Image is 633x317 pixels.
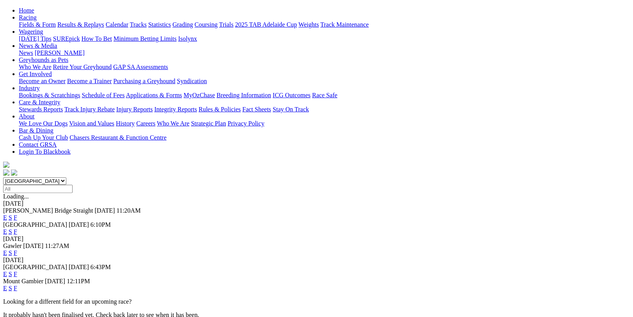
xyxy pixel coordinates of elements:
div: Greyhounds as Pets [19,64,630,71]
a: Minimum Betting Limits [113,35,177,42]
a: 2025 TAB Adelaide Cup [235,21,297,28]
a: ICG Outcomes [273,92,310,98]
a: Breeding Information [217,92,271,98]
div: News & Media [19,49,630,56]
span: Mount Gambier [3,278,44,284]
a: Who We Are [157,120,190,127]
a: Stay On Track [273,106,309,113]
span: [GEOGRAPHIC_DATA] [3,264,67,270]
a: Home [19,7,34,14]
a: Become a Trainer [67,78,112,84]
div: Bar & Dining [19,134,630,141]
a: Industry [19,85,40,91]
a: News [19,49,33,56]
a: Race Safe [312,92,337,98]
a: F [14,250,17,256]
a: Fields & Form [19,21,56,28]
a: Statistics [148,21,171,28]
div: Get Involved [19,78,630,85]
div: [DATE] [3,200,630,207]
a: Become an Owner [19,78,66,84]
a: News & Media [19,42,57,49]
a: Grading [173,21,193,28]
a: Racing [19,14,36,21]
div: Industry [19,92,630,99]
a: E [3,285,7,291]
div: [DATE] [3,257,630,264]
a: About [19,113,35,120]
a: Integrity Reports [154,106,197,113]
a: Stewards Reports [19,106,63,113]
a: Track Maintenance [321,21,369,28]
a: Bar & Dining [19,127,53,134]
a: Weights [299,21,319,28]
a: Strategic Plan [191,120,226,127]
a: Cash Up Your Club [19,134,68,141]
a: Who We Are [19,64,51,70]
a: Applications & Forms [126,92,182,98]
a: Results & Replays [57,21,104,28]
a: Rules & Policies [199,106,241,113]
span: 11:20AM [117,207,141,214]
a: History [116,120,135,127]
a: F [14,271,17,277]
a: Login To Blackbook [19,148,71,155]
a: E [3,250,7,256]
a: [DATE] Tips [19,35,51,42]
a: Vision and Values [69,120,114,127]
a: Coursing [195,21,218,28]
span: [DATE] [23,242,44,249]
a: F [14,228,17,235]
span: [DATE] [95,207,115,214]
a: E [3,271,7,277]
a: Contact GRSA [19,141,57,148]
span: [GEOGRAPHIC_DATA] [3,221,67,228]
div: Care & Integrity [19,106,630,113]
span: [DATE] [69,264,89,270]
a: S [9,271,12,277]
span: Gawler [3,242,22,249]
a: Get Involved [19,71,52,77]
a: How To Bet [82,35,112,42]
img: logo-grsa-white.png [3,162,9,168]
a: GAP SA Assessments [113,64,168,70]
div: Racing [19,21,630,28]
div: [DATE] [3,235,630,242]
a: S [9,228,12,235]
span: [PERSON_NAME] Bridge Straight [3,207,93,214]
a: Fact Sheets [243,106,271,113]
a: We Love Our Dogs [19,120,67,127]
a: Trials [219,21,233,28]
a: Track Injury Rebate [64,106,115,113]
img: twitter.svg [11,169,17,176]
a: Privacy Policy [228,120,265,127]
span: 12:11PM [67,278,90,284]
span: Loading... [3,193,29,200]
a: Calendar [106,21,128,28]
a: Greyhounds as Pets [19,56,68,63]
a: Schedule of Fees [82,92,124,98]
a: F [14,285,17,291]
p: Looking for a different field for an upcoming race? [3,298,630,305]
a: Bookings & Scratchings [19,92,80,98]
img: facebook.svg [3,169,9,176]
a: Isolynx [178,35,197,42]
a: S [9,250,12,256]
span: [DATE] [69,221,89,228]
div: About [19,120,630,127]
span: 6:43PM [91,264,111,270]
a: Retire Your Greyhound [53,64,112,70]
a: SUREpick [53,35,80,42]
a: S [9,214,12,221]
a: F [14,214,17,221]
a: Chasers Restaurant & Function Centre [69,134,166,141]
span: 11:27AM [45,242,69,249]
a: S [9,285,12,291]
a: Syndication [177,78,207,84]
a: Careers [136,120,155,127]
a: Care & Integrity [19,99,60,106]
a: E [3,214,7,221]
span: [DATE] [45,278,66,284]
a: MyOzChase [184,92,215,98]
input: Select date [3,185,73,193]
